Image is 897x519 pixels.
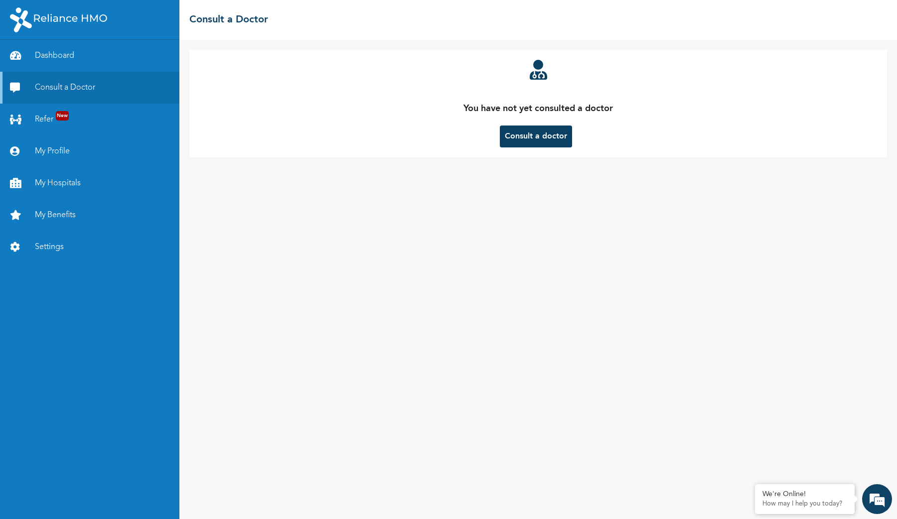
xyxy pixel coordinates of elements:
[56,111,69,121] span: New
[5,355,98,362] span: Conversation
[463,102,613,116] p: You have not yet consulted a doctor
[52,56,167,69] div: Chat with us now
[762,500,847,508] p: How may I help you today?
[189,12,268,27] h2: Consult a Doctor
[10,7,107,32] img: RelianceHMO's Logo
[5,303,190,338] textarea: Type your message and hit 'Enter'
[762,490,847,499] div: We're Online!
[98,338,190,369] div: FAQs
[500,126,572,147] button: Consult a doctor
[58,141,138,242] span: We're online!
[163,5,187,29] div: Minimize live chat window
[18,50,40,75] img: d_794563401_company_1708531726252_794563401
